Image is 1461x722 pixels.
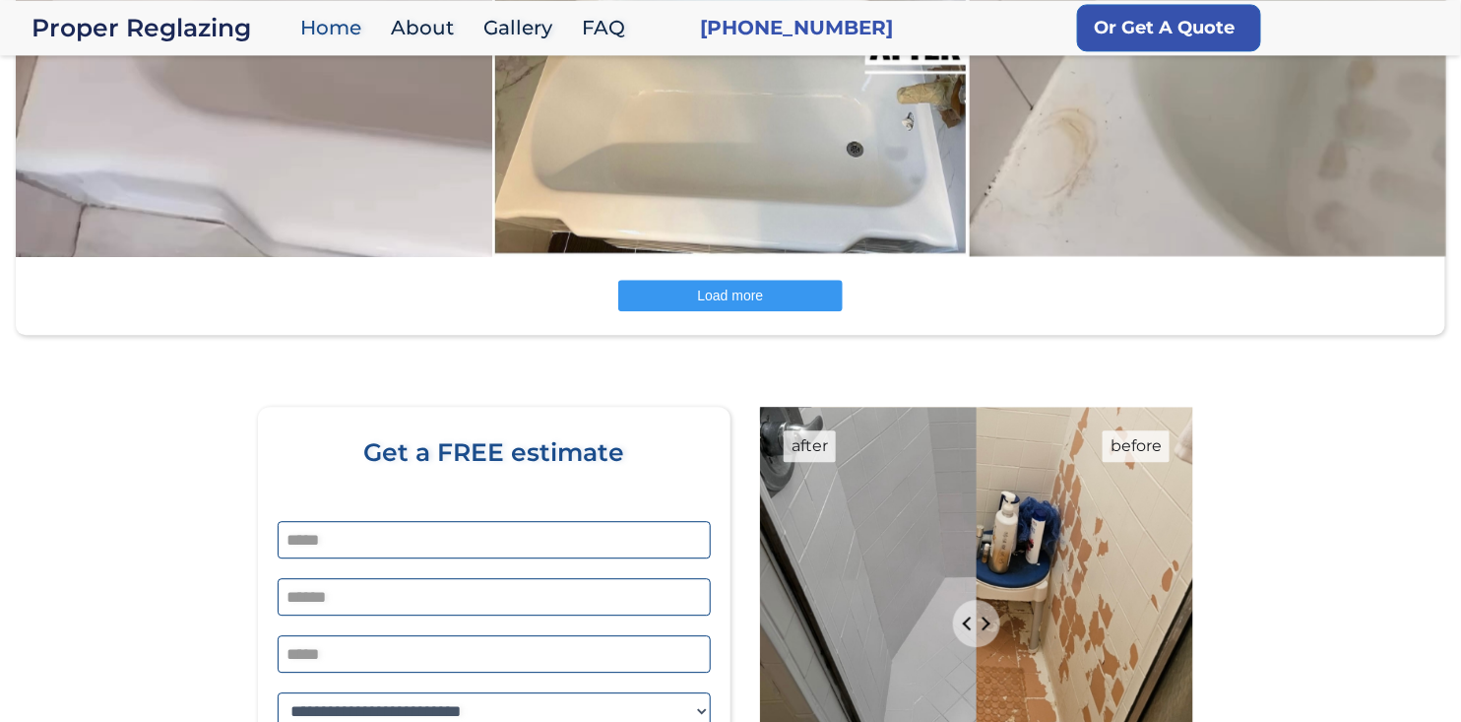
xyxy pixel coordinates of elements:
a: home [32,14,290,41]
a: [PHONE_NUMBER] [700,14,893,41]
a: Or Get A Quote [1077,4,1261,51]
a: Gallery [474,7,572,49]
button: Load more posts [618,280,843,311]
div: Get a FREE estimate [278,438,711,521]
a: About [381,7,474,49]
div: Proper Reglazing [32,14,290,41]
a: FAQ [572,7,645,49]
a: Home [290,7,381,49]
span: Load more [698,288,764,303]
